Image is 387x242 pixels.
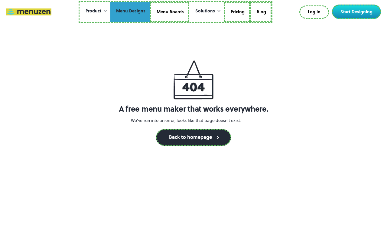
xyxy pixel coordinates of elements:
a: Start Designing [332,5,381,19]
div: Product [86,8,101,15]
a: Pricing [224,2,250,22]
a: Menu Designs [110,2,150,22]
h1: A free menu maker that works everywhere. [119,105,268,113]
div: Product [80,2,110,21]
div: Back to homepage [169,135,212,139]
a: Back to homepage [156,129,231,146]
a: Log In [299,5,329,19]
div: Solutions [195,8,215,15]
a: Menu Boards [150,2,189,22]
a: Blog [250,2,272,22]
div: Solutions [189,2,224,21]
p: We’ve run into an error, looks like that page doesn’t exist. [119,118,254,123]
